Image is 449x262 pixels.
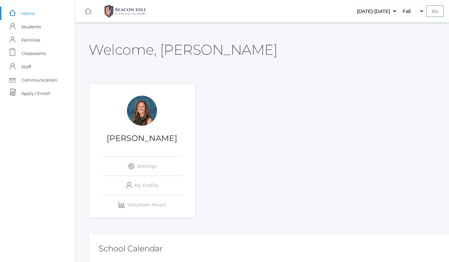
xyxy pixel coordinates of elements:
span: Classrooms [21,47,46,60]
h1: [PERSON_NAME] [89,134,195,143]
span: Home [21,7,35,20]
span: Staff [21,60,31,73]
a: My Profile [102,176,182,195]
div: Andrea Deutsch [127,96,157,126]
a: Volunteer Hours [102,195,182,214]
img: 1_BHCALogos-05.png [100,3,150,20]
a: Settings [102,157,182,176]
span: Families [21,33,40,47]
span: Communication [21,73,57,87]
span: Students [21,20,41,33]
h2: Welcome, [PERSON_NAME] [89,42,277,57]
span: Apply / Enroll [21,87,50,100]
input: Go [426,5,444,17]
